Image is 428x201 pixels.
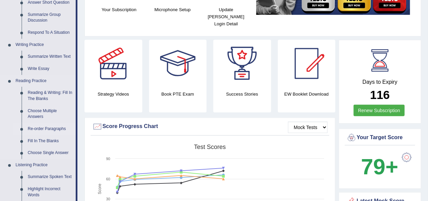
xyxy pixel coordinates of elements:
h4: Update [PERSON_NAME] Login Detail [203,6,249,27]
text: 60 [106,177,110,181]
a: Summarize Written Text [25,51,76,63]
a: Re-order Paragraphs [25,123,76,135]
tspan: Score [97,184,102,195]
b: 79+ [361,154,398,179]
text: 90 [106,157,110,161]
a: Write Essay [25,63,76,75]
a: Renew Subscription [354,105,405,116]
h4: Days to Expiry [347,79,413,85]
b: 116 [370,88,390,101]
a: Respond To A Situation [25,27,76,39]
h4: Microphone Setup [149,6,196,13]
h4: Your Subscription [96,6,142,13]
div: Score Progress Chart [92,122,328,132]
a: Summarize Group Discussion [25,9,76,27]
div: Your Target Score [347,133,413,143]
a: Fill In The Blanks [25,135,76,147]
a: Listening Practice [13,159,76,171]
a: Reading & Writing: Fill In The Blanks [25,87,76,105]
text: 30 [106,197,110,201]
h4: Book PTE Exam [149,91,207,98]
h4: Success Stories [213,91,271,98]
a: Highlight Incorrect Words [25,183,76,201]
a: Summarize Spoken Text [25,171,76,183]
a: Choose Single Answer [25,147,76,159]
h4: EW Booklet Download [278,91,336,98]
a: Reading Practice [13,75,76,87]
a: Writing Practice [13,39,76,51]
a: Choose Multiple Answers [25,105,76,123]
h4: Strategy Videos [85,91,142,98]
tspan: Test scores [194,144,226,150]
